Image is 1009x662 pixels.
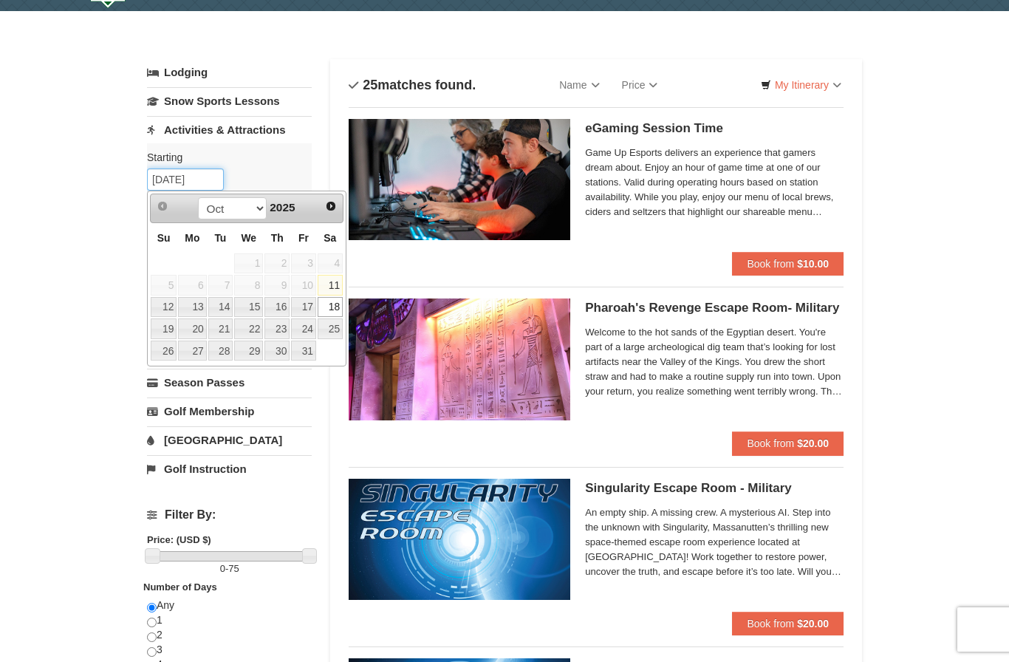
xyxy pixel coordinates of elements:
a: 29 [234,341,263,361]
a: 31 [291,341,316,361]
label: Starting [147,150,301,165]
span: 75 [228,563,239,574]
strong: Number of Days [143,581,217,593]
img: 19664770-34-0b975b5b.jpg [349,119,570,240]
a: 13 [178,297,206,318]
label: - [147,562,312,576]
button: Book from $20.00 [732,612,844,635]
button: Book from $20.00 [732,431,844,455]
span: 9 [264,275,290,296]
span: Tuesday [214,232,226,244]
strong: $20.00 [797,437,829,449]
h5: eGaming Session Time [585,121,844,136]
h4: Filter By: [147,508,312,522]
a: Price [611,70,669,100]
a: Next [321,196,341,216]
span: Welcome to the hot sands of the Egyptian desert. You're part of a large archeological dig team th... [585,325,844,399]
span: Thursday [271,232,284,244]
span: Friday [298,232,309,244]
a: Golf Membership [147,397,312,425]
h5: Singularity Escape Room - Military [585,481,844,496]
span: Monday [185,232,199,244]
a: 20 [178,318,206,339]
a: 11 [318,275,343,296]
a: 26 [151,341,177,361]
span: Book from [747,437,794,449]
h5: Pharoah's Revenge Escape Room- Military [585,301,844,315]
a: 24 [291,318,316,339]
img: 6619913-520-2f5f5301.jpg [349,479,570,600]
span: 4 [318,253,343,274]
span: 3 [291,253,316,274]
a: Snow Sports Lessons [147,87,312,115]
span: Saturday [324,232,336,244]
strong: $20.00 [797,618,829,629]
span: Prev [157,200,168,212]
span: 10 [291,275,316,296]
a: 22 [234,318,263,339]
span: 2025 [270,201,295,214]
span: 5 [151,275,177,296]
a: 18 [318,297,343,318]
a: Activities & Attractions [147,116,312,143]
a: Golf Instruction [147,455,312,482]
span: 6 [178,275,206,296]
a: 12 [151,297,177,318]
h4: matches found. [349,78,476,92]
a: 19 [151,318,177,339]
a: 25 [318,318,343,339]
span: Book from [747,258,794,270]
span: Book from [747,618,794,629]
img: 6619913-410-20a124c9.jpg [349,298,570,420]
a: 30 [264,341,290,361]
span: 25 [363,78,377,92]
span: 8 [234,275,263,296]
strong: Price: (USD $) [147,534,211,545]
a: 15 [234,297,263,318]
button: Book from $10.00 [732,252,844,276]
a: 17 [291,297,316,318]
a: [GEOGRAPHIC_DATA] [147,426,312,454]
span: Wednesday [241,232,256,244]
a: 21 [208,318,233,339]
a: 14 [208,297,233,318]
strong: $10.00 [797,258,829,270]
a: My Itinerary [751,74,851,96]
span: Next [325,200,337,212]
a: Prev [152,196,173,216]
a: 23 [264,318,290,339]
a: Lodging [147,59,312,86]
a: Name [548,70,610,100]
span: Game Up Esports delivers an experience that gamers dream about. Enjoy an hour of game time at one... [585,146,844,219]
a: 27 [178,341,206,361]
span: Sunday [157,232,171,244]
span: An empty ship. A missing crew. A mysterious AI. Step into the unknown with Singularity, Massanutt... [585,505,844,579]
span: 0 [220,563,225,574]
a: 16 [264,297,290,318]
span: 1 [234,253,263,274]
span: 2 [264,253,290,274]
a: 28 [208,341,233,361]
a: Season Passes [147,369,312,396]
span: 7 [208,275,233,296]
